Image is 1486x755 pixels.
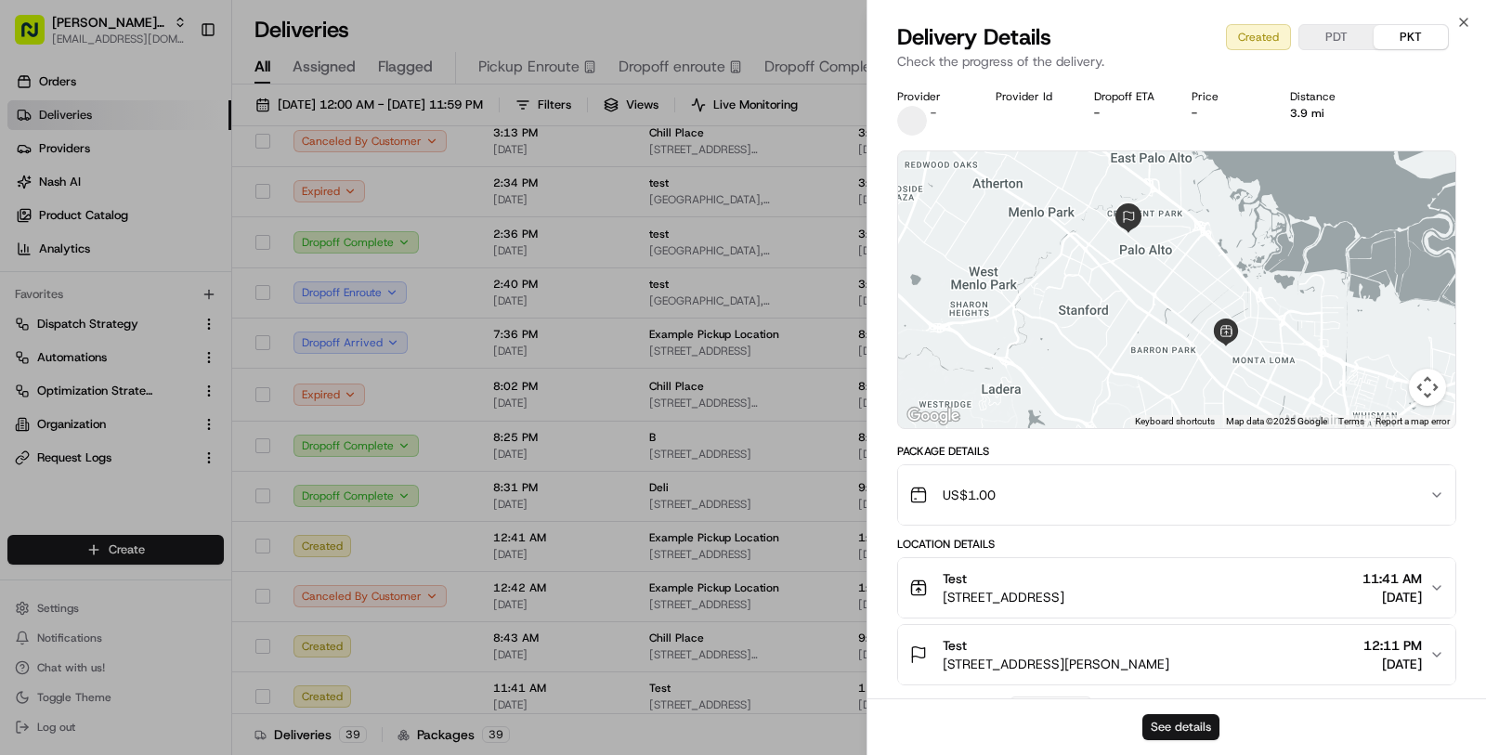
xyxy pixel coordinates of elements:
[288,237,338,259] button: See all
[176,414,298,433] span: API Documentation
[154,337,161,352] span: •
[943,655,1169,673] span: [STREET_ADDRESS][PERSON_NAME]
[898,558,1455,618] button: Test[STREET_ADDRESS]11:41 AM[DATE]
[897,537,1456,552] div: Location Details
[1290,89,1359,104] div: Distance
[58,287,150,302] span: [PERSON_NAME]
[903,404,964,428] img: Google
[154,287,161,302] span: •
[150,407,306,440] a: 💻API Documentation
[1010,696,1092,719] button: Add Event
[1142,714,1219,740] button: See details
[58,337,150,352] span: [PERSON_NAME]
[131,459,225,474] a: Powered byPylon
[1362,588,1422,606] span: [DATE]
[19,18,56,55] img: Nash
[164,287,202,302] span: [DATE]
[1299,25,1374,49] button: PDT
[897,52,1456,71] p: Check the progress of the delivery.
[1375,416,1450,426] a: Report a map error
[1363,636,1422,655] span: 12:11 PM
[19,176,52,210] img: 1736555255976-a54dd68f-1ca7-489b-9aae-adbdc363a1c4
[1135,415,1215,428] button: Keyboard shortcuts
[185,460,225,474] span: Pylon
[1290,106,1359,121] div: 3.9 mi
[11,407,150,440] a: 📗Knowledge Base
[903,404,964,428] a: Open this area in Google Maps (opens a new window)
[164,337,202,352] span: [DATE]
[943,569,967,588] span: Test
[19,269,48,299] img: Zach Benton
[1192,106,1260,121] div: -
[1409,369,1446,406] button: Map camera controls
[48,119,306,138] input: Clear
[1338,416,1364,426] a: Terms (opens in new tab)
[19,416,33,431] div: 📗
[943,636,967,655] span: Test
[1226,416,1327,426] span: Map data ©2025 Google
[1363,655,1422,673] span: [DATE]
[157,416,172,431] div: 💻
[943,486,996,504] span: US$1.00
[898,625,1455,684] button: Test[STREET_ADDRESS][PERSON_NAME]12:11 PM[DATE]
[37,414,142,433] span: Knowledge Base
[84,176,305,195] div: Start new chat
[39,176,72,210] img: 1732323095091-59ea418b-cfe3-43c8-9ae0-d0d06d6fd42c
[897,444,1456,459] div: Package Details
[996,89,1064,104] div: Provider Id
[19,319,48,349] img: Masood Aslam
[943,588,1064,606] span: [STREET_ADDRESS]
[1094,106,1163,121] div: -
[1374,25,1448,49] button: PKT
[19,73,338,103] p: Welcome 👋
[1362,569,1422,588] span: 11:41 AM
[897,22,1051,52] span: Delivery Details
[898,465,1455,525] button: US$1.00
[1192,89,1260,104] div: Price
[897,89,966,104] div: Provider
[316,182,338,204] button: Start new chat
[931,106,936,121] span: -
[19,241,124,255] div: Past conversations
[84,195,255,210] div: We're available if you need us!
[1094,89,1163,104] div: Dropoff ETA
